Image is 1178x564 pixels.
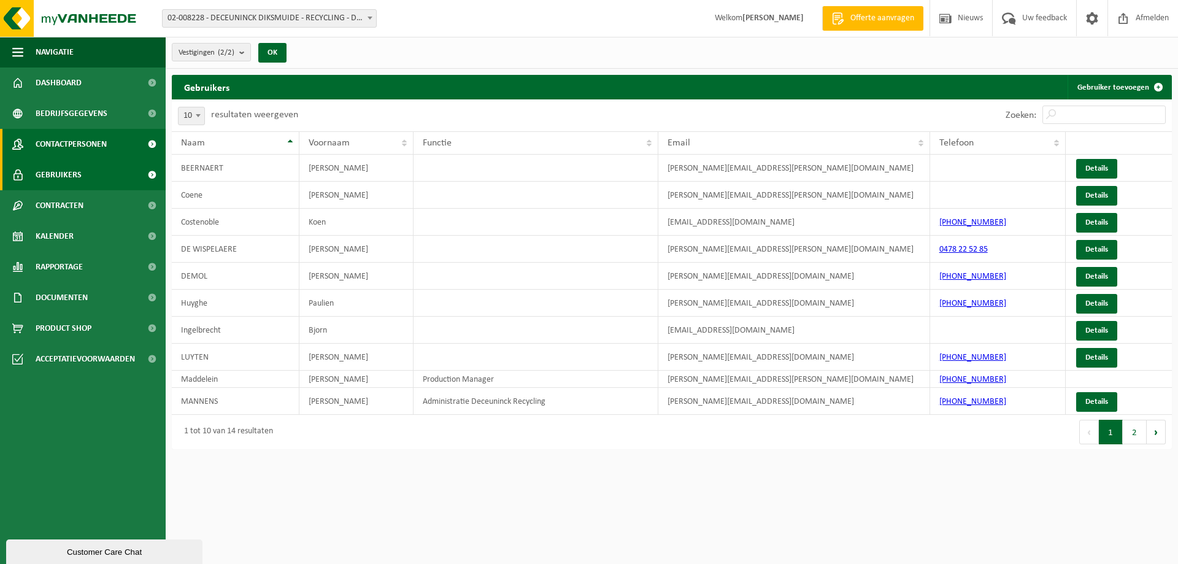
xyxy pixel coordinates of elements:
[1099,420,1123,444] button: 1
[36,129,107,160] span: Contactpersonen
[668,138,690,148] span: Email
[847,12,917,25] span: Offerte aanvragen
[423,138,452,148] span: Functie
[178,107,205,125] span: 10
[939,138,974,148] span: Telefoon
[299,388,414,415] td: [PERSON_NAME]
[162,9,377,28] span: 02-008228 - DECEUNINCK DIKSMUIDE - RECYCLING - DIKSMUIDE
[1006,110,1036,120] label: Zoeken:
[299,182,414,209] td: [PERSON_NAME]
[172,236,299,263] td: DE WISPELAERE
[658,290,930,317] td: [PERSON_NAME][EMAIL_ADDRESS][DOMAIN_NAME]
[36,98,107,129] span: Bedrijfsgegevens
[309,138,350,148] span: Voornaam
[218,48,234,56] count: (2/2)
[172,43,251,61] button: Vestigingen(2/2)
[172,290,299,317] td: Huyghe
[1123,420,1147,444] button: 2
[172,317,299,344] td: Ingelbrecht
[742,14,804,23] strong: [PERSON_NAME]
[1076,186,1117,206] a: Details
[36,68,82,98] span: Dashboard
[939,299,1006,308] a: [PHONE_NUMBER]
[939,397,1006,406] a: [PHONE_NUMBER]
[658,344,930,371] td: [PERSON_NAME][EMAIL_ADDRESS][DOMAIN_NAME]
[36,190,83,221] span: Contracten
[299,290,414,317] td: Paulien
[179,44,234,62] span: Vestigingen
[36,221,74,252] span: Kalender
[36,282,88,313] span: Documenten
[299,209,414,236] td: Koen
[6,537,205,564] iframe: chat widget
[1076,159,1117,179] a: Details
[172,75,242,99] h2: Gebruikers
[658,155,930,182] td: [PERSON_NAME][EMAIL_ADDRESS][PERSON_NAME][DOMAIN_NAME]
[299,371,414,388] td: [PERSON_NAME]
[172,182,299,209] td: Coene
[172,155,299,182] td: BEERNAERT
[163,10,376,27] span: 02-008228 - DECEUNINCK DIKSMUIDE - RECYCLING - DIKSMUIDE
[1076,321,1117,341] a: Details
[658,263,930,290] td: [PERSON_NAME][EMAIL_ADDRESS][DOMAIN_NAME]
[1076,240,1117,260] a: Details
[939,353,1006,362] a: [PHONE_NUMBER]
[939,245,988,254] a: 0478 22 52 85
[36,37,74,68] span: Navigatie
[36,344,135,374] span: Acceptatievoorwaarden
[1076,392,1117,412] a: Details
[939,375,1006,384] a: [PHONE_NUMBER]
[658,209,930,236] td: [EMAIL_ADDRESS][DOMAIN_NAME]
[658,182,930,209] td: [PERSON_NAME][EMAIL_ADDRESS][PERSON_NAME][DOMAIN_NAME]
[178,421,273,443] div: 1 tot 10 van 14 resultaten
[1076,294,1117,314] a: Details
[1076,348,1117,368] a: Details
[36,252,83,282] span: Rapportage
[172,263,299,290] td: DEMOL
[172,344,299,371] td: LUYTEN
[211,110,298,120] label: resultaten weergeven
[1147,420,1166,444] button: Next
[299,317,414,344] td: Bjorn
[179,107,204,125] span: 10
[414,388,658,415] td: Administratie Deceuninck Recycling
[181,138,205,148] span: Naam
[172,209,299,236] td: Costenoble
[1068,75,1171,99] a: Gebruiker toevoegen
[299,155,414,182] td: [PERSON_NAME]
[939,218,1006,227] a: [PHONE_NUMBER]
[414,371,658,388] td: Production Manager
[36,313,91,344] span: Product Shop
[299,236,414,263] td: [PERSON_NAME]
[299,263,414,290] td: [PERSON_NAME]
[172,388,299,415] td: MANNENS
[258,43,287,63] button: OK
[1076,267,1117,287] a: Details
[939,272,1006,281] a: [PHONE_NUMBER]
[172,371,299,388] td: Maddelein
[658,388,930,415] td: [PERSON_NAME][EMAIL_ADDRESS][DOMAIN_NAME]
[36,160,82,190] span: Gebruikers
[658,317,930,344] td: [EMAIL_ADDRESS][DOMAIN_NAME]
[658,236,930,263] td: [PERSON_NAME][EMAIL_ADDRESS][PERSON_NAME][DOMAIN_NAME]
[658,371,930,388] td: [PERSON_NAME][EMAIL_ADDRESS][PERSON_NAME][DOMAIN_NAME]
[299,344,414,371] td: [PERSON_NAME]
[822,6,923,31] a: Offerte aanvragen
[1079,420,1099,444] button: Previous
[1076,213,1117,233] a: Details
